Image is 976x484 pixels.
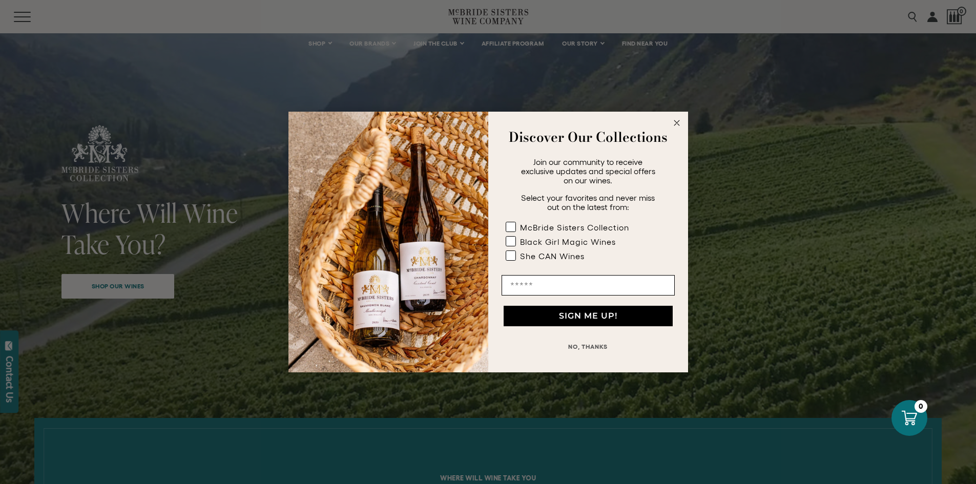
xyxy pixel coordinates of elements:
[288,112,488,372] img: 42653730-7e35-4af7-a99d-12bf478283cf.jpeg
[521,157,655,185] span: Join our community to receive exclusive updates and special offers on our wines.
[504,306,673,326] button: SIGN ME UP!
[502,275,675,296] input: Email
[915,400,927,413] div: 0
[520,237,616,246] div: Black Girl Magic Wines
[520,223,629,232] div: McBride Sisters Collection
[520,251,585,261] div: She CAN Wines
[671,117,683,129] button: Close dialog
[509,127,668,147] strong: Discover Our Collections
[521,193,655,212] span: Select your favorites and never miss out on the latest from:
[502,336,675,357] button: NO, THANKS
